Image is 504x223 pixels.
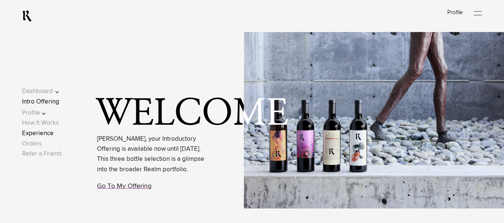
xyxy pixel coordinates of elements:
[447,10,463,15] a: Profile
[22,130,54,137] a: Experience
[22,99,59,105] a: Intro Offering
[97,183,151,189] a: Go To My Offering
[22,141,42,147] a: Orders
[22,151,62,157] a: Refer a Friend
[97,97,290,132] span: Welcome
[22,86,69,96] button: Dashboard
[22,120,59,126] a: How It Works
[22,10,32,22] a: RealmCellars
[97,134,209,175] p: [PERSON_NAME], your Introductory Offering is available now until [DATE]. This three bottle select...
[22,108,69,118] button: Profile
